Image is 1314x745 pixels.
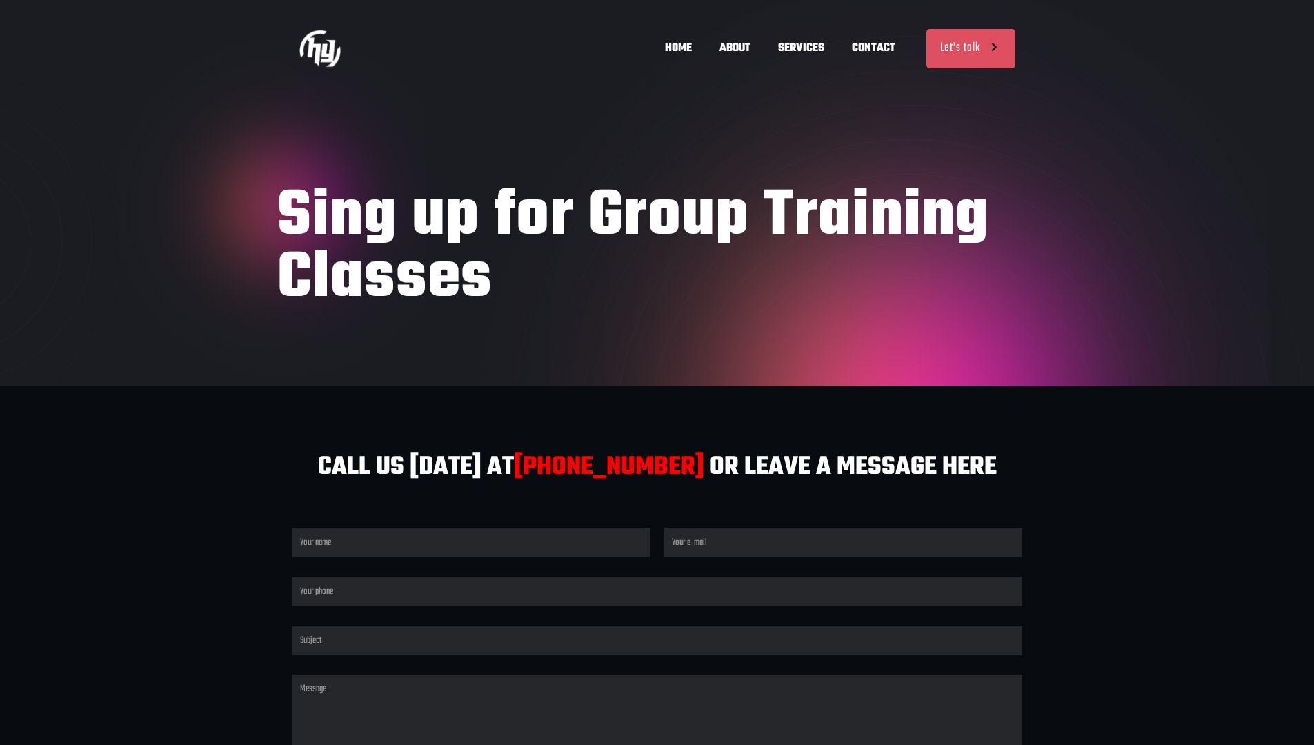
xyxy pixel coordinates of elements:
a: [PHONE_NUMBER] [514,448,704,487]
span: OR LEAVE A MESSAGE HERE [710,448,997,487]
span: CONTACT [838,28,909,69]
span: SERVICES [764,28,838,69]
input: Your phone [292,577,1022,606]
h1: Sing up for Group Training Classes [277,186,1037,310]
img: Sing up for Group Training Classes [299,28,341,69]
input: Your name [292,528,650,557]
span: HOME [651,28,706,69]
input: Your e-mail [664,528,1022,557]
a: Let's talk [926,29,1015,68]
h3: CALL US [DATE] AT [286,455,1029,479]
input: Subject [292,626,1022,655]
span: ABOUT [706,28,764,69]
